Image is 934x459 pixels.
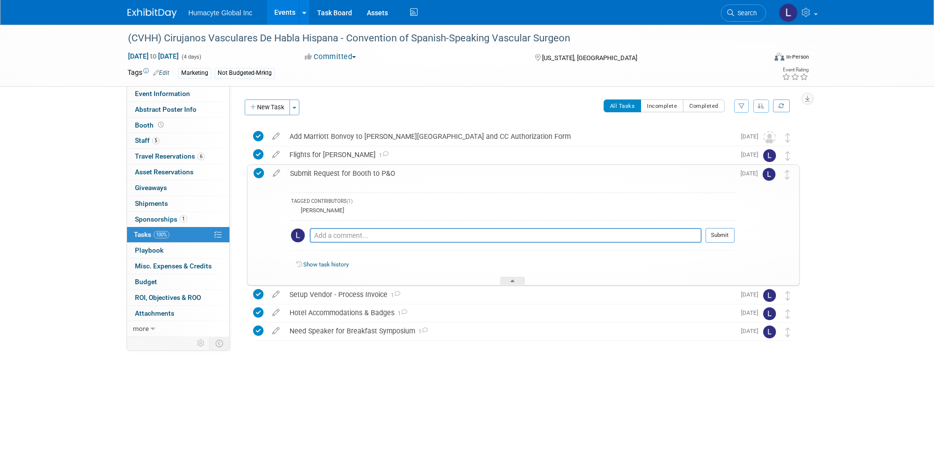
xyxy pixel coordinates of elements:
a: edit [267,150,285,159]
span: Humacyte Global Inc [189,9,253,17]
td: Tags [128,67,169,79]
a: edit [268,169,285,178]
a: Refresh [773,99,790,112]
a: Booth [127,118,229,133]
a: Abstract Poster Info [127,102,229,117]
span: [DATE] [741,328,763,334]
img: Linda Hamilton [291,229,305,242]
a: edit [267,327,285,335]
img: Unassigned [763,131,776,144]
span: ROI, Objectives & ROO [135,294,201,301]
a: Search [721,4,766,22]
div: Add Marriott Bonvoy to [PERSON_NAME][GEOGRAPHIC_DATA] and CC Authorization Form [285,128,735,145]
button: All Tasks [604,99,642,112]
div: [PERSON_NAME] [298,207,344,214]
div: Submit Request for Booth to P&O [285,165,735,182]
span: [DATE] [741,291,763,298]
div: Event Format [708,51,809,66]
a: Show task history [303,261,349,268]
div: Flights for [PERSON_NAME] [285,146,735,163]
div: In-Person [786,53,809,61]
a: Misc. Expenses & Credits [127,259,229,274]
div: Hotel Accommodations & Badges [285,304,735,321]
span: Misc. Expenses & Credits [135,262,212,270]
button: New Task [245,99,290,115]
span: (1) [347,198,353,204]
a: more [127,321,229,336]
span: (4 days) [181,54,201,60]
div: Marketing [178,68,211,78]
span: 5 [152,137,160,144]
button: Incomplete [641,99,683,112]
button: Completed [683,99,725,112]
i: Move task [785,151,790,161]
span: Giveaways [135,184,167,192]
span: more [133,325,149,332]
span: 100% [154,231,169,238]
span: Booth [135,121,165,129]
span: Search [734,9,757,17]
span: [US_STATE], [GEOGRAPHIC_DATA] [542,54,637,62]
i: Move task [785,328,790,337]
div: Not Budgeted-Mrktg [215,68,275,78]
span: Booth not reserved yet [156,121,165,129]
span: Playbook [135,246,163,254]
a: Playbook [127,243,229,258]
img: Linda Hamilton [779,3,798,22]
img: Format-Inperson.png [774,53,784,61]
span: Attachments [135,309,174,317]
a: Asset Reservations [127,164,229,180]
span: to [149,52,158,60]
span: 1 [376,152,388,159]
span: Shipments [135,199,168,207]
img: Linda Hamilton [763,289,776,302]
a: Attachments [127,306,229,321]
button: Committed [301,52,360,62]
a: edit [267,290,285,299]
span: 1 [394,310,407,317]
span: [DATE] [741,133,763,140]
a: Tasks100% [127,227,229,242]
span: Asset Reservations [135,168,193,176]
div: Need Speaker for Breakfast Symposium [285,323,735,339]
a: Event Information [127,86,229,101]
button: Submit [706,228,735,243]
i: Move task [785,291,790,300]
span: 6 [197,153,205,160]
div: (CVHH) Cirujanos Vasculares De Habla Hispana - Convention of Spanish-Speaking Vascular Surgeon [125,30,751,47]
span: 1 [387,292,400,298]
span: 1 [180,215,187,223]
a: Staff5 [127,133,229,148]
a: Giveaways [127,180,229,196]
span: 1 [415,328,428,335]
img: Linda Hamilton [763,149,776,162]
i: Move task [785,170,790,179]
span: [DATE] [741,170,763,177]
a: Travel Reservations6 [127,149,229,164]
a: Budget [127,274,229,290]
a: edit [267,132,285,141]
img: ExhibitDay [128,8,177,18]
div: Event Rating [782,67,808,72]
span: Travel Reservations [135,152,205,160]
span: Budget [135,278,157,286]
i: Move task [785,133,790,142]
div: TAGGED CONTRIBUTORS [291,198,735,206]
span: [DATE] [741,309,763,316]
img: Linda Hamilton [763,326,776,338]
a: ROI, Objectives & ROO [127,290,229,305]
span: Tasks [134,230,169,238]
div: Setup Vendor - Process Invoice [285,286,735,303]
span: Staff [135,136,160,144]
a: Edit [153,69,169,76]
td: Personalize Event Tab Strip [193,337,210,350]
img: Linda Hamilton [763,168,775,181]
span: Abstract Poster Info [135,105,196,113]
span: [DATE] [DATE] [128,52,179,61]
img: Linda Hamilton [763,307,776,320]
i: Move task [785,309,790,319]
a: Sponsorships1 [127,212,229,227]
span: [DATE] [741,151,763,158]
a: Shipments [127,196,229,211]
td: Toggle Event Tabs [209,337,229,350]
